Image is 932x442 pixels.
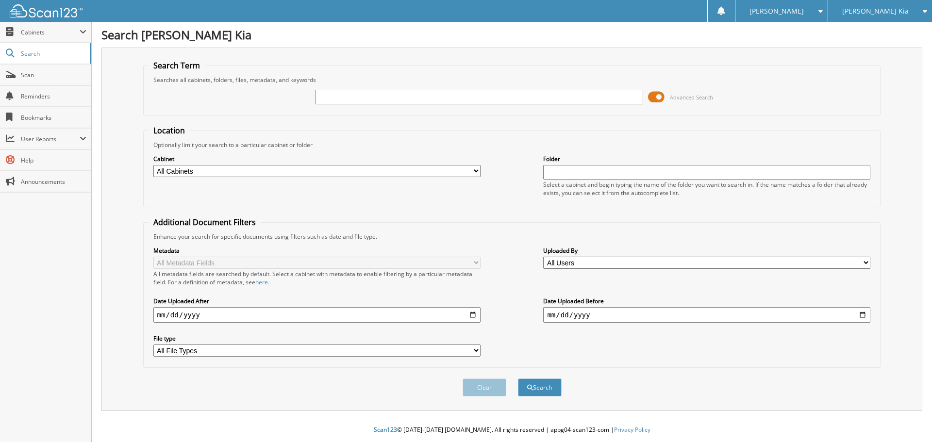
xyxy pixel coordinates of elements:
span: Scan [21,71,86,79]
button: Clear [463,378,506,396]
div: Enhance your search for specific documents using filters such as date and file type. [149,232,876,241]
div: Optionally limit your search to a particular cabinet or folder [149,141,876,149]
label: Folder [543,155,870,163]
span: User Reports [21,135,80,143]
a: here [255,278,268,286]
span: Advanced Search [670,94,713,101]
button: Search [518,378,562,396]
legend: Search Term [149,60,205,71]
input: end [543,307,870,323]
img: scan123-logo-white.svg [10,4,83,17]
span: Reminders [21,92,86,100]
div: Select a cabinet and begin typing the name of the folder you want to search in. If the name match... [543,180,870,197]
h1: Search [PERSON_NAME] Kia [101,27,922,43]
legend: Additional Document Filters [149,217,261,228]
span: Help [21,156,86,164]
div: © [DATE]-[DATE] [DOMAIN_NAME]. All rights reserved | appg04-scan123-com | [92,418,932,442]
div: All metadata fields are searched by default. Select a cabinet with metadata to enable filtering b... [153,270,481,286]
span: Bookmarks [21,114,86,122]
span: Announcements [21,178,86,186]
div: Searches all cabinets, folders, files, metadata, and keywords [149,76,876,84]
a: Privacy Policy [614,426,650,434]
span: Cabinets [21,28,80,36]
iframe: Chat Widget [883,395,932,442]
label: Cabinet [153,155,481,163]
span: Scan123 [374,426,397,434]
label: Date Uploaded After [153,297,481,305]
label: Date Uploaded Before [543,297,870,305]
span: [PERSON_NAME] Kia [842,8,909,14]
span: [PERSON_NAME] [749,8,804,14]
span: Search [21,49,85,58]
label: Metadata [153,246,481,255]
input: start [153,307,481,323]
label: File type [153,334,481,343]
label: Uploaded By [543,246,870,255]
legend: Location [149,125,190,136]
